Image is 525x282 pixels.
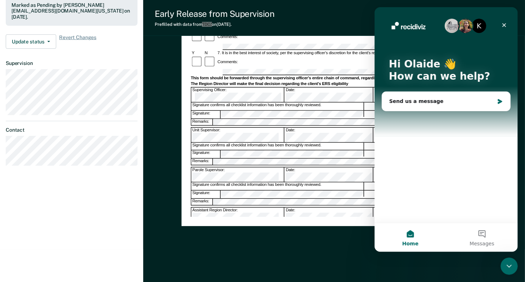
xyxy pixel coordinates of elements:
[364,103,420,110] div: Yes
[374,128,477,142] div: Concur with Supervising Officer's Decision
[191,151,220,158] div: Signature:
[6,127,138,133] dt: Contact
[155,9,275,19] div: Early Release from Supervision
[191,88,284,102] div: Supervising Officer:
[375,7,518,252] iframe: Intercom live chat
[203,51,216,56] div: N
[155,22,275,27] div: Prefilled with data from TDCJ on [DATE] .
[374,207,477,222] div: Concur with Supervising Officer's Decision
[364,191,421,198] div: No
[6,60,138,66] dt: Supervision
[191,119,213,125] div: Remarks:
[285,128,374,142] div: Date:
[6,34,56,49] button: Update status
[191,199,213,205] div: Remarks:
[59,34,96,49] span: Revert Changes
[191,51,203,56] div: Y
[285,207,374,222] div: Date:
[191,183,364,190] div: Signature confirms all checklist information has been thoroughly reviewed.
[364,111,421,118] div: No
[191,207,284,222] div: Assistant Region Director:
[374,88,477,102] div: Supervising Officer Recommend Client for ERS
[191,168,284,182] div: Parole Supervisor:
[191,82,477,87] div: The Region Director will make the final decision regarding the client's ERS eligibility
[191,103,364,110] div: Signature confirms all checklist information has been thoroughly reviewed.
[285,168,374,182] div: Date:
[191,111,220,118] div: Signature:
[364,142,420,150] div: Yes
[364,183,420,190] div: Yes
[191,128,284,142] div: Unit Supervisor:
[191,159,213,165] div: Remarks:
[374,168,477,182] div: Concur with Supervising Officer's Decision
[216,51,478,56] div: 7. It is in the best interest of society, per the supervising officer's discretion for the client...
[191,142,364,150] div: Signature confirms all checklist information has been thoroughly reviewed.
[364,151,421,158] div: No
[191,76,477,81] div: This form should be forwarded through the supervising officer's entire chain of command, regardle...
[216,35,239,40] div: Comments:
[501,258,518,275] iframe: Intercom live chat
[285,88,374,102] div: Date:
[216,60,239,65] div: Comments:
[191,191,220,198] div: Signature:
[11,2,132,20] div: Marked as Pending by [PERSON_NAME][EMAIL_ADDRESS][DOMAIN_NAME][US_STATE] on [DATE].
